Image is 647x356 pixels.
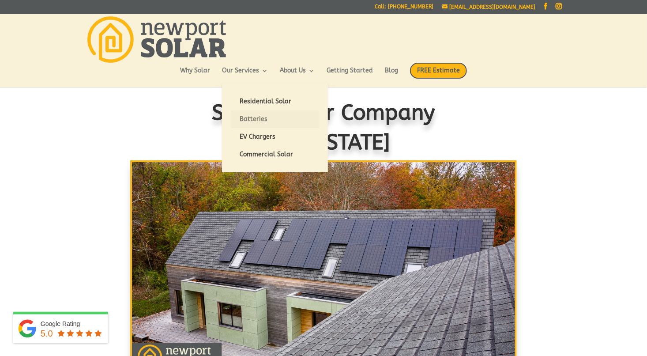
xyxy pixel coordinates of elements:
[280,68,315,83] a: About Us
[231,110,319,128] a: Batteries
[231,128,319,146] a: EV Chargers
[442,4,535,10] a: [EMAIL_ADDRESS][DOMAIN_NAME]
[212,100,435,155] span: Solar Power Company in [US_STATE]
[231,146,319,163] a: Commercial Solar
[180,68,210,83] a: Why Solar
[385,68,398,83] a: Blog
[222,68,268,83] a: Our Services
[87,16,226,63] img: Newport Solar | Solar Energy Optimized.
[231,93,319,110] a: Residential Solar
[41,329,53,338] span: 5.0
[375,4,433,13] a: Call: [PHONE_NUMBER]
[41,319,104,328] div: Google Rating
[410,63,467,87] a: FREE Estimate
[327,68,373,83] a: Getting Started
[410,63,467,79] span: FREE Estimate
